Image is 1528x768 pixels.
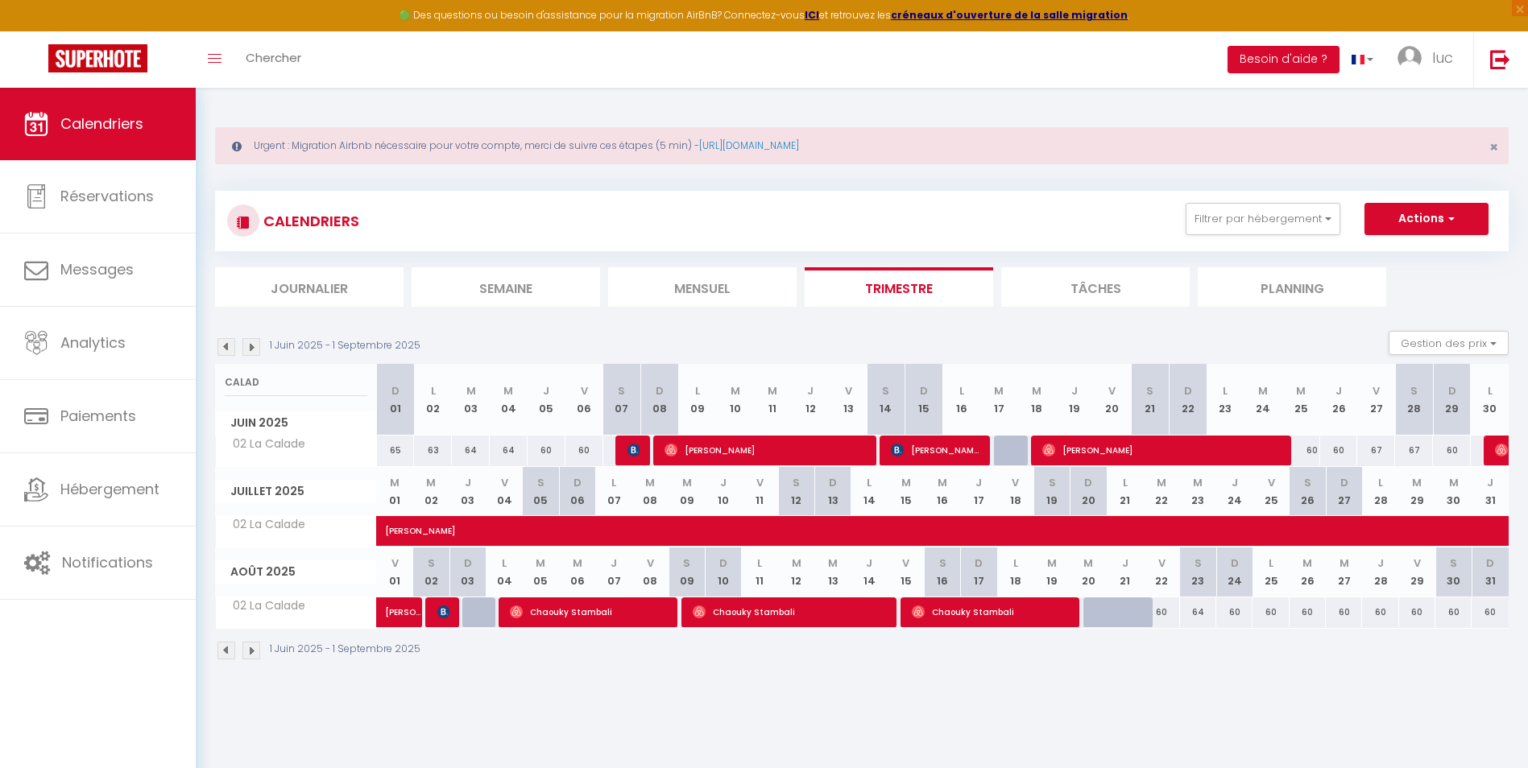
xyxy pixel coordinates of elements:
th: 08 [632,467,669,516]
th: 12 [792,364,830,436]
th: 22 [1143,547,1179,597]
th: 19 [1033,467,1070,516]
th: 15 [888,467,924,516]
th: 02 [414,364,452,436]
p: 1 Juin 2025 - 1 Septembre 2025 [270,642,420,657]
th: 01 [377,364,415,436]
th: 05 [523,467,559,516]
div: 63 [414,436,452,465]
th: 24 [1216,467,1253,516]
li: Mensuel [608,267,797,307]
abbr: S [1304,475,1311,490]
span: 02 La Calade [218,436,309,453]
abbr: M [503,383,513,398]
abbr: S [939,555,946,571]
div: 60 [528,436,565,465]
th: 03 [449,547,486,597]
abbr: M [1412,475,1422,490]
th: 23 [1180,467,1216,516]
abbr: J [720,475,727,490]
abbr: J [1071,383,1078,398]
abbr: M [901,475,911,490]
abbr: M [390,475,400,490]
div: 60 [1435,597,1472,627]
abbr: S [793,475,800,490]
th: 06 [559,467,595,516]
span: 02 La Calade [218,516,309,534]
abbr: M [466,383,476,398]
abbr: M [768,383,777,398]
span: Chaouky Stambali [912,597,1076,627]
th: 06 [559,547,595,597]
abbr: M [1157,475,1166,490]
th: 29 [1399,547,1435,597]
abbr: D [719,555,727,571]
th: 10 [716,364,754,436]
abbr: L [1013,555,1018,571]
th: 16 [924,467,960,516]
abbr: L [502,555,507,571]
span: 02 La Calade [218,597,309,615]
abbr: L [1488,383,1493,398]
span: [PERSON_NAME] [385,588,422,619]
span: [PERSON_NAME] [627,435,640,465]
abbr: D [829,475,837,490]
li: Planning [1198,267,1386,307]
a: [PERSON_NAME] [377,597,413,628]
button: Gestion des prix [1389,331,1509,355]
abbr: V [1414,555,1421,571]
abbr: M [828,555,838,571]
abbr: V [1012,475,1019,490]
th: 15 [888,547,924,597]
abbr: M [1258,383,1268,398]
th: 14 [867,364,905,436]
abbr: S [428,555,435,571]
abbr: V [756,475,764,490]
abbr: J [543,383,549,398]
th: 31 [1472,467,1509,516]
p: 1 Juin 2025 - 1 Septembre 2025 [270,338,420,353]
th: 31 [1472,547,1509,597]
th: 09 [669,467,705,516]
abbr: V [1158,555,1166,571]
span: [PERSON_NAME] BAT MCD BAT [891,435,979,465]
span: Réservations [60,186,154,206]
abbr: J [1487,475,1493,490]
th: 03 [449,467,486,516]
th: 21 [1107,547,1143,597]
th: 09 [669,547,705,597]
span: Août 2025 [216,560,376,584]
button: Close [1489,140,1498,155]
th: 07 [595,547,631,597]
abbr: J [1377,555,1384,571]
span: Analytics [60,332,126,353]
abbr: D [1184,383,1192,398]
abbr: M [1449,475,1459,490]
abbr: V [391,555,399,571]
abbr: L [757,555,762,571]
abbr: M [994,383,1004,398]
th: 28 [1362,467,1398,516]
th: 07 [595,467,631,516]
button: Filtrer par hébergement [1186,203,1340,235]
abbr: M [1083,555,1093,571]
th: 01 [377,547,413,597]
abbr: V [647,555,654,571]
th: 13 [814,467,851,516]
strong: ICI [805,8,819,22]
th: 02 [413,547,449,597]
th: 02 [413,467,449,516]
div: 60 [1472,597,1509,627]
abbr: M [1047,555,1057,571]
div: 60 [1290,597,1326,627]
abbr: L [1269,555,1273,571]
abbr: M [731,383,740,398]
span: Chercher [246,49,301,66]
abbr: J [465,475,471,490]
span: [PERSON_NAME] [437,597,450,627]
th: 24 [1244,364,1282,436]
div: 60 [1320,436,1358,465]
th: 19 [1033,547,1070,597]
th: 27 [1326,467,1362,516]
abbr: J [807,383,814,398]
